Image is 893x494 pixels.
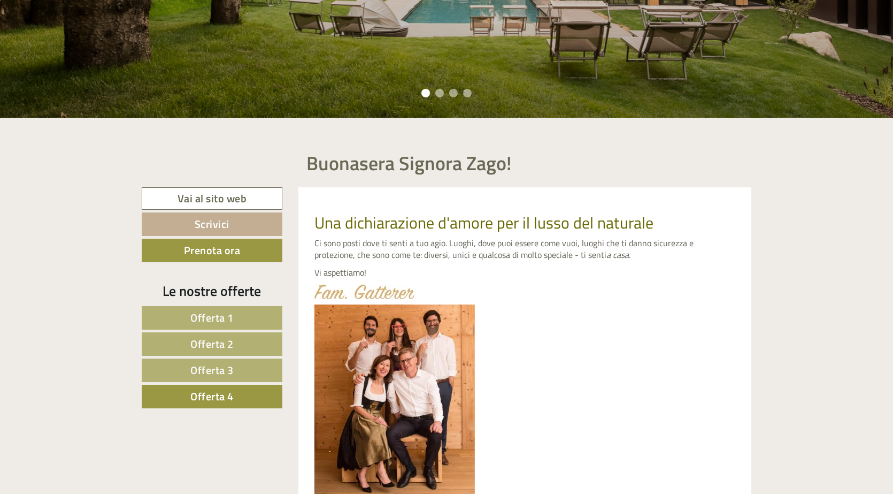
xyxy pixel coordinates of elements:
[142,239,282,262] a: Prenota ora
[606,248,611,261] em: a
[190,309,234,326] span: Offerta 1
[190,388,234,405] span: Offerta 4
[190,336,234,352] span: Offerta 2
[314,267,736,279] p: Vi aspettiamo!
[314,237,736,262] p: Ci sono posti dove ti senti a tuo agio. Luoghi, dove puoi essere come vuoi, luoghi che ti danno s...
[142,281,282,301] div: Le nostre offerte
[190,362,234,378] span: Offerta 3
[314,284,414,299] img: image
[314,210,653,235] span: Una dichiarazione d'amore per il lusso del naturale
[142,187,282,210] a: Vai al sito web
[613,248,629,261] em: casa
[306,153,512,174] h1: Buonasera Signora Zago!
[142,212,282,236] a: Scrivici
